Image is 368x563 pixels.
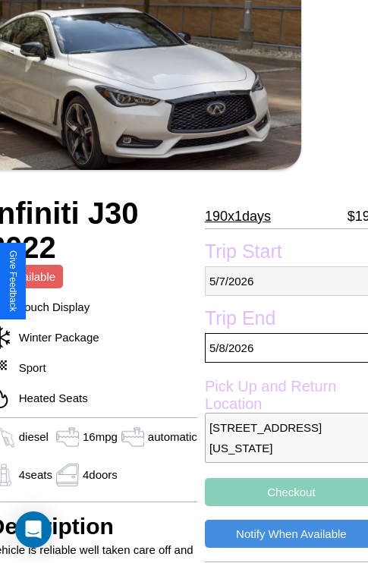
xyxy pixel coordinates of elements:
[83,464,118,485] p: 4 doors
[52,426,83,448] img: gas
[8,250,18,312] div: Give Feedback
[19,464,52,485] p: 4 seats
[205,204,271,228] p: 190 x 1 days
[11,327,99,348] p: Winter Package
[11,297,90,317] p: Touch Display
[52,464,83,486] img: gas
[118,426,148,448] img: gas
[11,357,46,378] p: Sport
[15,511,52,548] div: Open Intercom Messenger
[19,426,49,447] p: diesel
[148,426,197,447] p: automatic
[83,426,118,447] p: 16 mpg
[11,388,88,408] p: Heated Seats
